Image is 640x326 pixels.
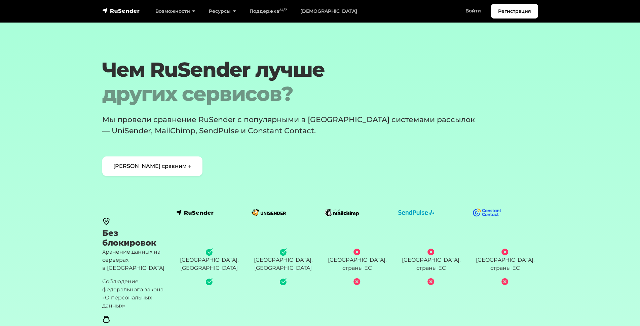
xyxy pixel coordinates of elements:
p: Соблюдение федерального закона «О персональных данных» [102,278,168,310]
a: [PERSON_NAME] сравним ↓ [102,156,202,176]
div: [GEOGRAPHIC_DATA], страны ЕС [398,248,464,272]
h1: Чем RuSender лучше [102,58,501,106]
div: [GEOGRAPHIC_DATA], [GEOGRAPHIC_DATA] [250,248,316,272]
a: Возможности [149,4,202,18]
div: [GEOGRAPHIC_DATA], страны ЕС [324,248,390,272]
p: Мы провели сравнение RuSender с популярными в [GEOGRAPHIC_DATA] системами рассылок — UniSender, M... [102,114,484,136]
a: Войти [459,4,488,18]
img: logo-rusender.svg [176,209,214,216]
div: [GEOGRAPHIC_DATA], страны ЕС [472,248,538,272]
img: black secure icon [102,217,110,225]
sup: 24/7 [279,8,287,12]
h3: Без блокировок [102,228,168,248]
a: Поддержка24/7 [243,4,294,18]
a: Ресурсы [202,4,243,18]
img: logo-mailchimp.svg [324,208,361,217]
a: [DEMOGRAPHIC_DATA] [294,4,364,18]
img: logo-constant-contact.svg [472,208,502,217]
img: black coins bag icon [102,315,110,323]
p: Хранение данных на серверах в [GEOGRAPHIC_DATA] [102,248,168,272]
img: logo-sendpulse.svg [398,210,435,215]
img: RuSender [102,7,140,14]
div: [GEOGRAPHIC_DATA], [GEOGRAPHIC_DATA] [176,248,242,272]
span: других сервисов? [102,82,501,106]
img: logo-unisender.svg [250,209,287,216]
a: Регистрация [491,4,538,19]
